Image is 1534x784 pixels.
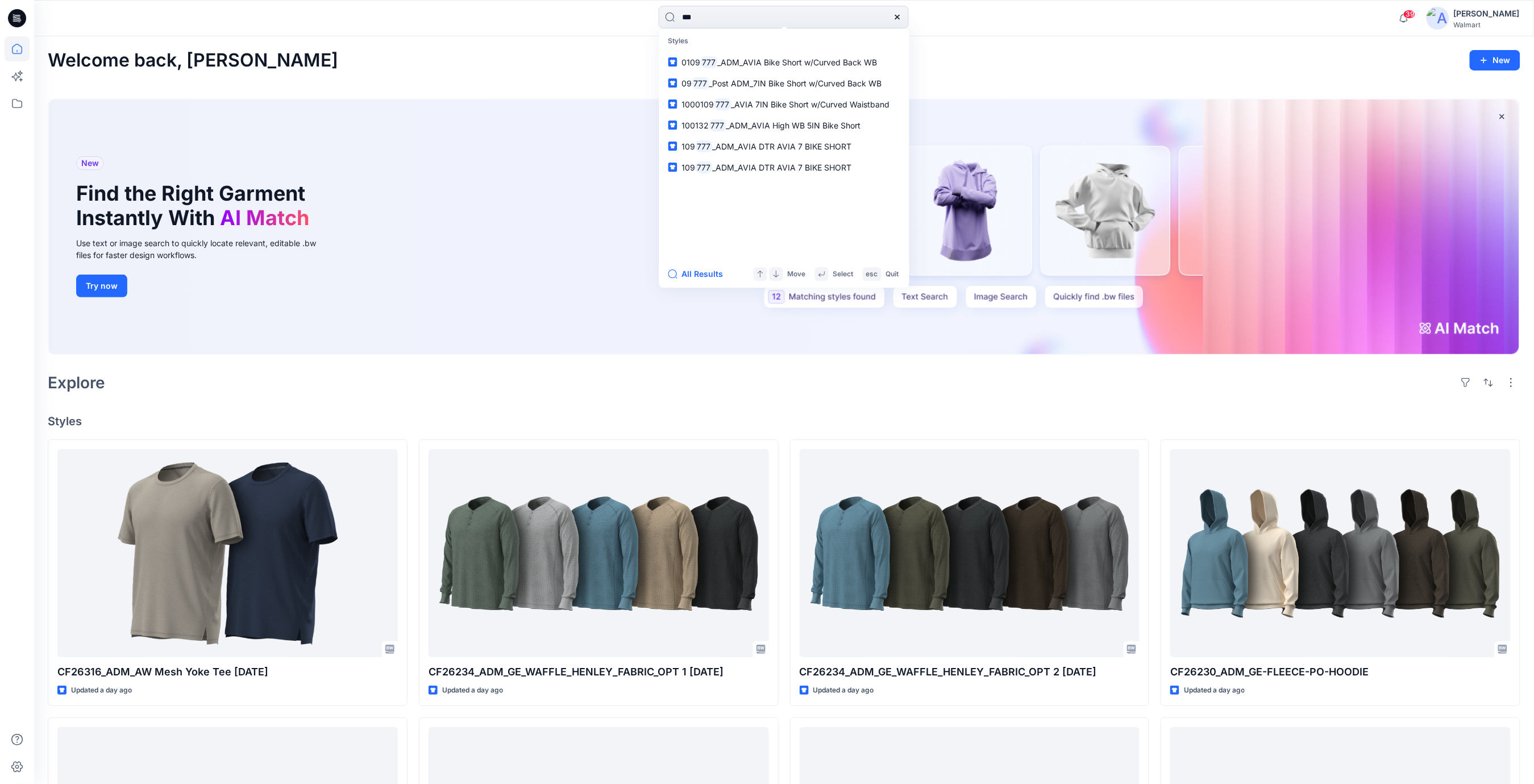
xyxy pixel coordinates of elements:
a: CF26316_ADM_AW Mesh Yoke Tee 09OCT25 [57,449,398,657]
span: 09 [682,78,692,88]
p: Updated a day ago [813,685,874,696]
div: [PERSON_NAME] [1454,7,1520,20]
h4: Styles [48,414,1520,428]
button: New [1470,50,1520,70]
mark: 777 [709,119,726,132]
a: 109777_ADM_AVIA DTR AVIA 7 BIKE SHORT [662,157,907,178]
span: 109 [682,163,696,172]
p: CF26316_ADM_AW Mesh Yoke Tee [DATE] [57,664,398,680]
h1: Find the Right Garment Instantly With [76,181,315,230]
span: 39 [1403,10,1416,19]
a: CF26234_ADM_GE_WAFFLE_HENLEY_FABRIC_OPT 2 10OCT25 [800,449,1140,657]
span: _AVIA 7IN Bike Short w/Curved Waistband [731,99,889,109]
p: Updated a day ago [1184,685,1245,696]
a: 100132777_ADM_AVIA High WB 5IN Bike Short [662,115,907,136]
p: Quit [886,268,899,280]
h2: Explore [48,374,105,392]
mark: 777 [701,56,718,69]
p: Move [788,268,806,280]
span: 0109 [682,57,701,67]
mark: 777 [696,140,713,153]
mark: 777 [696,161,713,174]
span: _ADM_AVIA DTR AVIA 7 BIKE SHORT [712,163,851,172]
span: New [81,156,99,170]
button: All Results [668,267,731,281]
a: CF26234_ADM_GE_WAFFLE_HENLEY_FABRIC_OPT 1 10OCT25 [429,449,769,657]
a: 0109777_ADM_AVIA Bike Short w/Curved Back WB [662,52,907,73]
p: CF26234_ADM_GE_WAFFLE_HENLEY_FABRIC_OPT 2 [DATE] [800,664,1140,680]
p: CF26234_ADM_GE_WAFFLE_HENLEY_FABRIC_OPT 1 [DATE] [429,664,769,680]
p: Styles [662,31,907,52]
div: Use text or image search to quickly locate relevant, editable .bw files for faster design workflows. [76,237,332,261]
span: 100132 [682,121,709,130]
mark: 777 [692,77,709,90]
a: CF26230_ADM_GE-FLEECE-PO-HOODIE [1170,449,1511,657]
span: AI Match [220,205,309,230]
span: 109 [682,142,696,151]
span: _ADM_AVIA Bike Short w/Curved Back WB [717,57,877,67]
p: Select [833,268,854,280]
h2: Welcome back, [PERSON_NAME] [48,50,338,71]
button: Try now [76,275,127,297]
p: Updated a day ago [442,685,503,696]
span: _ADM_AVIA DTR AVIA 7 BIKE SHORT [712,142,851,151]
img: avatar [1427,7,1449,30]
p: esc [866,268,878,280]
span: _Post ADM_7IN Bike Short w/Curved Back WB [709,78,882,88]
a: 1000109777_AVIA 7IN Bike Short w/Curved Waistband [662,94,907,115]
span: 1000109 [682,99,714,109]
div: Walmart [1454,20,1520,29]
a: 109777_ADM_AVIA DTR AVIA 7 BIKE SHORT [662,136,907,157]
p: Updated a day ago [71,685,132,696]
p: CF26230_ADM_GE-FLEECE-PO-HOODIE [1170,664,1511,680]
span: _ADM_AVIA High WB 5IN Bike Short [726,121,860,130]
a: 09777_Post ADM_7IN Bike Short w/Curved Back WB [662,73,907,94]
mark: 777 [714,98,731,111]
